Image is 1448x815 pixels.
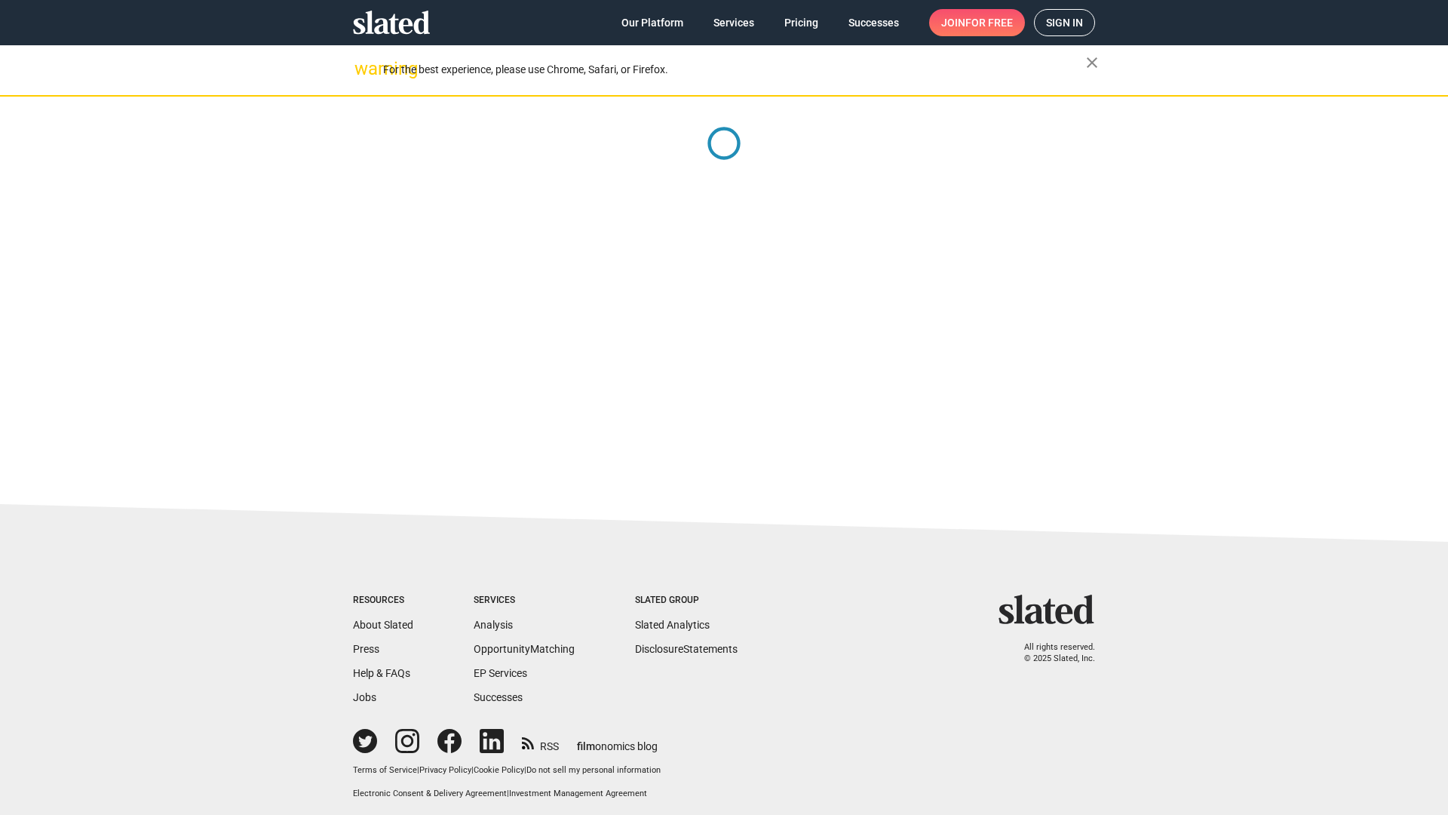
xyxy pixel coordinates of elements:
[929,9,1025,36] a: Joinfor free
[1008,642,1095,664] p: All rights reserved. © 2025 Slated, Inc.
[621,9,683,36] span: Our Platform
[635,643,738,655] a: DisclosureStatements
[701,9,766,36] a: Services
[474,691,523,703] a: Successes
[353,619,413,631] a: About Slated
[353,667,410,679] a: Help & FAQs
[577,740,595,752] span: film
[474,765,524,775] a: Cookie Policy
[383,60,1086,80] div: For the best experience, please use Chrome, Safari, or Firefox.
[635,619,710,631] a: Slated Analytics
[772,9,830,36] a: Pricing
[1083,54,1101,72] mat-icon: close
[353,765,417,775] a: Terms of Service
[965,9,1013,36] span: for free
[713,9,754,36] span: Services
[848,9,899,36] span: Successes
[474,667,527,679] a: EP Services
[1034,9,1095,36] a: Sign in
[417,765,419,775] span: |
[474,619,513,631] a: Analysis
[577,727,658,754] a: filmonomics blog
[524,765,526,775] span: |
[353,789,507,798] a: Electronic Consent & Delivery Agreement
[353,691,376,703] a: Jobs
[526,765,661,777] button: Do not sell my personal information
[941,9,1013,36] span: Join
[353,595,413,607] div: Resources
[474,595,575,607] div: Services
[353,643,379,655] a: Press
[522,730,559,754] a: RSS
[836,9,911,36] a: Successes
[635,595,738,607] div: Slated Group
[474,643,575,655] a: OpportunityMatching
[784,9,818,36] span: Pricing
[609,9,695,36] a: Our Platform
[419,765,471,775] a: Privacy Policy
[509,789,647,798] a: Investment Management Agreement
[1046,10,1083,35] span: Sign in
[471,765,474,775] span: |
[507,789,509,798] span: |
[354,60,373,78] mat-icon: warning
